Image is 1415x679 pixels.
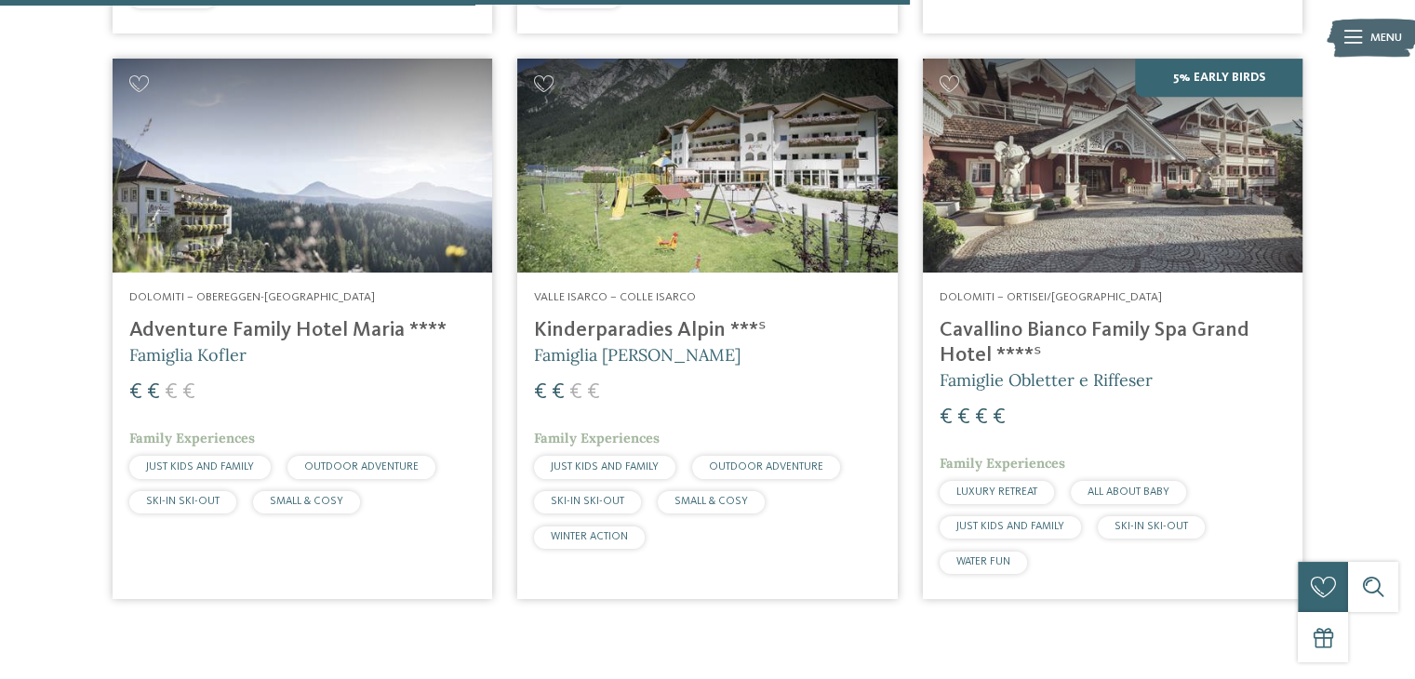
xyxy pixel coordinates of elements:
[517,59,897,599] a: Cercate un hotel per famiglie? Qui troverete solo i migliori! Valle Isarco – Colle Isarco Kinderp...
[975,406,988,429] span: €
[551,496,624,507] span: SKI-IN SKI-OUT
[957,406,970,429] span: €
[551,531,628,542] span: WINTER ACTION
[147,381,160,404] span: €
[940,318,1286,368] h4: Cavallino Bianco Family Spa Grand Hotel ****ˢ
[940,291,1162,303] span: Dolomiti – Ortisei/[GEOGRAPHIC_DATA]
[146,461,254,473] span: JUST KIDS AND FAMILY
[165,381,178,404] span: €
[569,381,582,404] span: €
[534,381,547,404] span: €
[587,381,600,404] span: €
[1115,521,1188,532] span: SKI-IN SKI-OUT
[534,344,741,366] span: Famiglia [PERSON_NAME]
[182,381,195,404] span: €
[923,59,1302,273] img: Family Spa Grand Hotel Cavallino Bianco ****ˢ
[129,381,142,404] span: €
[993,406,1006,429] span: €
[923,59,1302,599] a: Cercate un hotel per famiglie? Qui troverete solo i migliori! 5% Early Birds Dolomiti – Ortisei/[...
[270,496,343,507] span: SMALL & COSY
[129,318,475,343] h4: Adventure Family Hotel Maria ****
[129,430,255,446] span: Family Experiences
[129,291,375,303] span: Dolomiti – Obereggen-[GEOGRAPHIC_DATA]
[113,59,492,599] a: Cercate un hotel per famiglie? Qui troverete solo i migliori! Dolomiti – Obereggen-[GEOGRAPHIC_DA...
[956,486,1037,498] span: LUXURY RETREAT
[674,496,748,507] span: SMALL & COSY
[551,461,659,473] span: JUST KIDS AND FAMILY
[146,496,220,507] span: SKI-IN SKI-OUT
[940,369,1153,391] span: Famiglie Obletter e Riffeser
[113,59,492,273] img: Adventure Family Hotel Maria ****
[517,59,897,273] img: Kinderparadies Alpin ***ˢ
[956,556,1010,567] span: WATER FUN
[534,318,880,343] h4: Kinderparadies Alpin ***ˢ
[1088,486,1169,498] span: ALL ABOUT BABY
[940,406,953,429] span: €
[534,291,696,303] span: Valle Isarco – Colle Isarco
[956,521,1064,532] span: JUST KIDS AND FAMILY
[304,461,419,473] span: OUTDOOR ADVENTURE
[940,455,1065,472] span: Family Experiences
[709,461,823,473] span: OUTDOOR ADVENTURE
[534,430,660,446] span: Family Experiences
[129,344,247,366] span: Famiglia Kofler
[552,381,565,404] span: €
